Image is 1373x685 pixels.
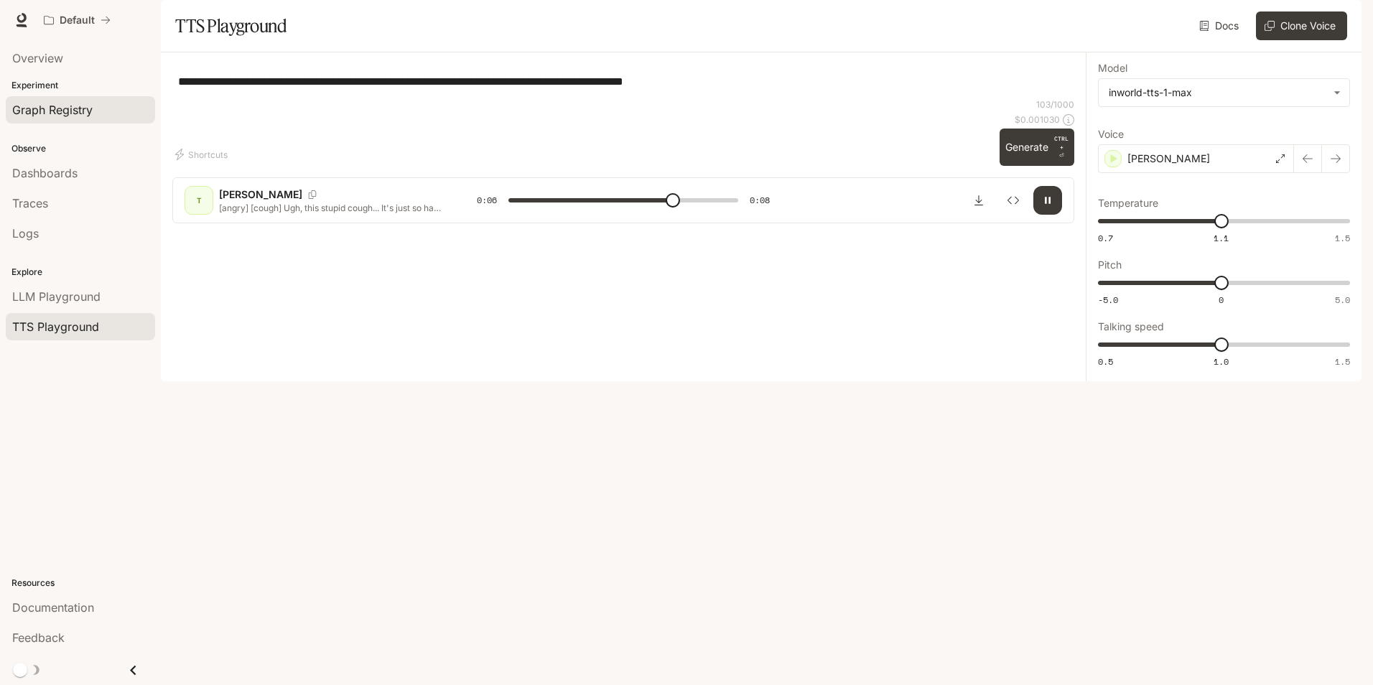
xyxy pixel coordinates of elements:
[1127,152,1210,166] p: [PERSON_NAME]
[1098,322,1164,332] p: Talking speed
[175,11,287,40] h1: TTS Playground
[750,193,770,208] span: 0:08
[1109,85,1326,100] div: inworld-tts-1-max
[1054,134,1069,152] p: CTRL +
[964,186,993,215] button: Download audio
[1099,79,1349,106] div: inworld-tts-1-max
[1214,232,1229,244] span: 1.1
[1000,129,1074,166] button: GenerateCTRL +⏎
[1098,294,1118,306] span: -5.0
[219,187,302,202] p: [PERSON_NAME]
[1054,134,1069,160] p: ⏎
[1335,355,1350,368] span: 1.5
[1098,129,1124,139] p: Voice
[187,189,210,212] div: T
[1219,294,1224,306] span: 0
[37,6,117,34] button: All workspaces
[1335,232,1350,244] span: 1.5
[1015,113,1060,126] p: $ 0.001030
[1335,294,1350,306] span: 5.0
[219,202,442,214] p: [angry] [cough] Ugh, this stupid cough... It's just so hard [cough] not getting sick this time of...
[1098,260,1122,270] p: Pitch
[1214,355,1229,368] span: 1.0
[172,143,233,166] button: Shortcuts
[1098,198,1158,208] p: Temperature
[1036,98,1074,111] p: 103 / 1000
[999,186,1028,215] button: Inspect
[60,14,95,27] p: Default
[1196,11,1244,40] a: Docs
[1256,11,1347,40] button: Clone Voice
[1098,355,1113,368] span: 0.5
[1098,63,1127,73] p: Model
[477,193,497,208] span: 0:06
[1098,232,1113,244] span: 0.7
[302,190,322,199] button: Copy Voice ID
